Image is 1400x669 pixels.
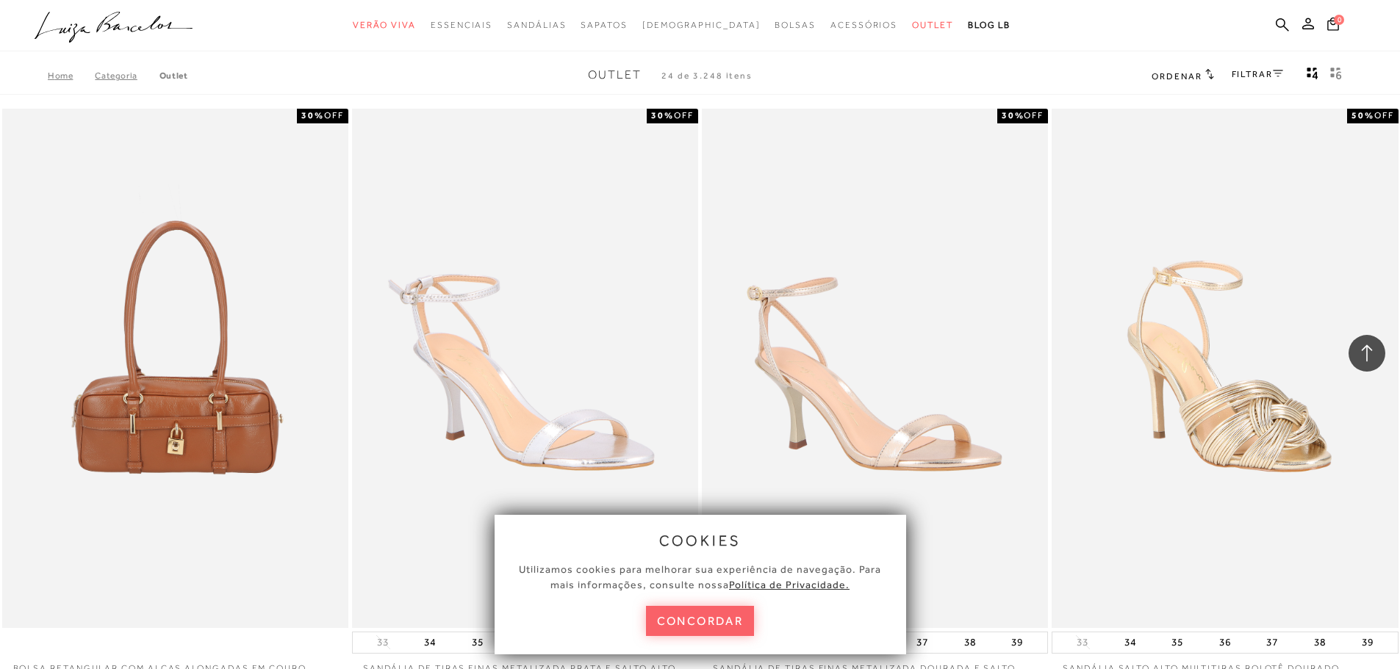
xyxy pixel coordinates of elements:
a: noSubCategoriesText [353,12,416,39]
a: noSubCategoriesText [581,12,627,39]
button: 36 [1215,632,1235,653]
button: 33 [373,635,393,649]
button: 37 [912,632,933,653]
button: 38 [1310,632,1330,653]
img: BOLSA RETANGULAR COM ALÇAS ALONGADAS EM COURO CARAMELO MÉDIA [4,111,347,626]
button: 37 [1262,632,1282,653]
img: SANDÁLIA SALTO ALTO MULTITIRAS ROLOTÊ DOURADO [1053,111,1396,626]
a: SANDÁLIA DE TIRAS FINAS METALIZADA PRATA E SALTO ALTO FINO SANDÁLIA DE TIRAS FINAS METALIZADA PRA... [353,111,697,626]
strong: 30% [651,110,674,120]
strong: 50% [1351,110,1374,120]
span: Verão Viva [353,20,416,30]
a: noSubCategoriesText [830,12,897,39]
span: Sandálias [507,20,566,30]
span: OFF [674,110,694,120]
strong: 30% [1002,110,1024,120]
span: Utilizamos cookies para melhorar sua experiência de navegação. Para mais informações, consulte nossa [519,563,881,590]
a: Outlet [159,70,188,81]
a: BOLSA RETANGULAR COM ALÇAS ALONGADAS EM COURO CARAMELO MÉDIA BOLSA RETANGULAR COM ALÇAS ALONGADAS... [4,111,347,626]
button: gridText6Desc [1326,66,1346,85]
span: Acessórios [830,20,897,30]
a: noSubCategoriesText [507,12,566,39]
img: SANDÁLIA DE TIRAS FINAS METALIZADA DOURADA E SALTO ALTO FINO [703,111,1047,626]
a: noSubCategoriesText [775,12,816,39]
span: Outlet [588,68,642,82]
button: 34 [1120,632,1141,653]
span: Sapatos [581,20,627,30]
span: cookies [659,532,742,549]
button: 35 [467,632,488,653]
button: 39 [1357,632,1378,653]
a: Home [48,70,95,81]
img: SANDÁLIA DE TIRAS FINAS METALIZADA PRATA E SALTO ALTO FINO [353,111,697,626]
a: noSubCategoriesText [912,12,953,39]
a: BLOG LB [968,12,1010,39]
button: 38 [960,632,980,653]
span: OFF [1374,110,1394,120]
a: FILTRAR [1232,69,1283,79]
button: 33 [1072,635,1093,649]
a: SANDÁLIA DE TIRAS FINAS METALIZADA DOURADA E SALTO ALTO FINO SANDÁLIA DE TIRAS FINAS METALIZADA D... [703,111,1047,626]
button: 34 [420,632,440,653]
span: 0 [1334,15,1344,25]
a: SANDÁLIA SALTO ALTO MULTITIRAS ROLOTÊ DOURADO SANDÁLIA SALTO ALTO MULTITIRAS ROLOTÊ DOURADO [1053,111,1396,626]
a: noSubCategoriesText [642,12,761,39]
a: Política de Privacidade. [729,579,850,590]
a: noSubCategoriesText [431,12,492,39]
a: Categoria [95,70,159,81]
span: Outlet [912,20,953,30]
span: Bolsas [775,20,816,30]
button: 39 [1007,632,1027,653]
button: concordar [646,606,755,636]
button: Mostrar 4 produtos por linha [1302,66,1323,85]
span: [DEMOGRAPHIC_DATA] [642,20,761,30]
span: OFF [324,110,344,120]
span: 24 de 3.248 itens [661,70,753,81]
button: 0 [1323,16,1343,36]
span: BLOG LB [968,20,1010,30]
span: Ordenar [1152,71,1202,82]
span: Essenciais [431,20,492,30]
strong: 30% [301,110,324,120]
span: OFF [1024,110,1044,120]
button: 35 [1167,632,1188,653]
